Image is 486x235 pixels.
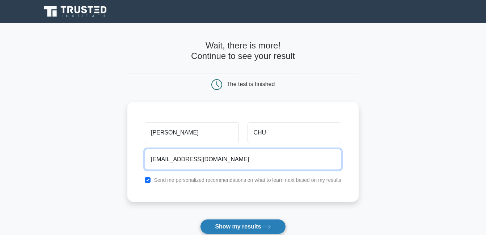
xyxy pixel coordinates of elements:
input: Email [145,149,341,170]
label: Send me personalized recommendations on what to learn next based on my results [154,177,341,183]
div: The test is finished [227,81,275,87]
input: First name [145,122,238,143]
input: Last name [248,122,341,143]
h4: Wait, there is more! Continue to see your result [127,40,359,61]
button: Show my results [200,219,286,234]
